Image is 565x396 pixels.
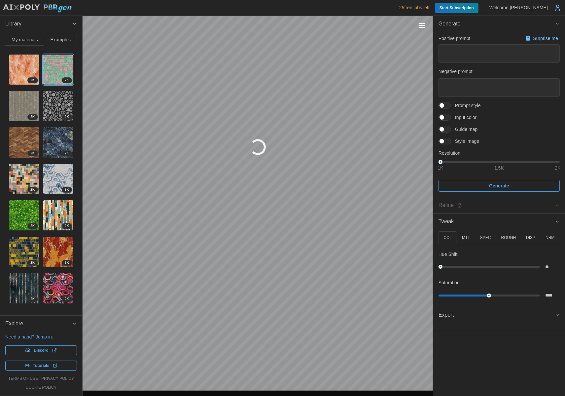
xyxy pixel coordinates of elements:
span: Examples [51,37,71,42]
a: Start Subscription [435,3,478,13]
span: 2 K [30,151,35,156]
a: Hz2WzdisDSdMN9J5i1Bs2K [43,127,74,158]
span: Export [439,307,555,323]
span: 2 K [30,260,35,265]
a: BaNnYycJ0fHhekiD6q2s2K [43,164,74,195]
p: MTL [462,235,470,241]
span: 2 K [65,223,69,229]
p: SPEC [480,235,491,241]
p: Welcome, [PERSON_NAME] [489,4,548,11]
a: SqvTK9WxGY1p835nerRz2K [9,236,40,267]
img: x8yfbN4GTchSu5dOOcil [9,55,39,85]
img: xGfjer9ro03ZFYxz6oRE [9,127,39,158]
div: Generate [433,32,565,197]
a: A4Ip82XD3EJnSCKI0NXd2K [43,54,74,85]
img: rHikvvBoB3BgiCY53ZRV [43,91,74,121]
button: Generate [439,180,560,192]
img: CHIX8LGRgTTB8f7hNWti [43,273,74,304]
p: Resolution [439,150,560,156]
p: Saturation [439,279,460,286]
img: SqvTK9WxGY1p835nerRz [9,237,39,267]
img: VHlsLYLO2dYIXbUDQv9T [9,273,39,304]
span: Guide map [451,126,477,133]
a: CHIX8LGRgTTB8f7hNWti2K [43,273,74,304]
img: HoR2omZZLXJGORTLu1Xa [9,164,39,194]
span: 2 K [30,297,35,302]
p: COL [443,235,452,241]
a: VHlsLYLO2dYIXbUDQv9T2K [9,273,40,304]
p: NRM [546,235,554,241]
a: cookie policy [25,385,56,390]
div: Refine [439,201,555,210]
img: E0WDekRgOSM6MXRuYTC4 [43,200,74,231]
span: 2 K [65,260,69,265]
img: xFUu4JYEYTMgrsbqNkuZ [9,91,39,121]
button: Export [433,307,565,323]
p: Hue Shift [439,251,458,257]
a: E0WDekRgOSM6MXRuYTC42K [43,200,74,231]
span: 2 K [65,151,69,156]
a: rHikvvBoB3BgiCY53ZRV2K [43,91,74,122]
a: PtnkfkJ0rlOgzqPVzBbq2K [43,236,74,267]
p: Surprise me [533,35,559,42]
a: terms of use [8,376,38,381]
a: xFUu4JYEYTMgrsbqNkuZ2K [9,91,40,122]
a: x8yfbN4GTchSu5dOOcil2K [9,54,40,85]
button: Surprise me [524,34,560,43]
a: Discord [5,345,77,355]
a: HoR2omZZLXJGORTLu1Xa2K [9,164,40,195]
span: Tutorials [33,361,50,370]
span: 2 K [65,78,69,83]
button: Refine [433,197,565,214]
span: Input color [451,114,477,121]
span: Tweak [439,214,555,230]
button: Generate [433,16,565,32]
img: Hz2WzdisDSdMN9J5i1Bs [43,127,74,158]
span: Style image [451,138,479,144]
span: Start Subscription [440,3,474,13]
div: Export [433,323,565,330]
span: 2 K [30,78,35,83]
p: ROUGH [501,235,516,241]
span: Generate [439,16,555,32]
span: Explore [5,316,72,332]
span: 2 K [65,297,69,302]
span: Prompt style [451,102,481,109]
button: Tweak [433,214,565,230]
img: A4Ip82XD3EJnSCKI0NXd [43,55,74,85]
span: 2 K [30,187,35,192]
span: 2 K [30,114,35,120]
img: PtnkfkJ0rlOgzqPVzBbq [43,237,74,267]
span: My materials [12,37,38,42]
span: Library [5,16,72,32]
span: Discord [34,346,49,355]
button: Toggle viewport controls [417,21,426,30]
a: xGfjer9ro03ZFYxz6oRE2K [9,127,40,158]
span: 2 K [65,187,69,192]
p: 25 free jobs left [399,4,430,11]
img: AIxPoly PBRgen [3,4,72,13]
p: Negative prompt [439,68,560,75]
a: Tutorials [5,361,77,371]
span: Generate [489,180,509,191]
img: JRFGPhhRt5Yj1BDkBmTq [9,200,39,231]
p: DISP [526,235,535,241]
p: Positive prompt [439,35,470,42]
img: BaNnYycJ0fHhekiD6q2s [43,164,74,194]
p: Need a hand? Jump in: [5,334,77,340]
a: privacy policy [41,376,74,381]
a: JRFGPhhRt5Yj1BDkBmTq2K [9,200,40,231]
span: 2 K [30,223,35,229]
span: 2 K [65,114,69,120]
div: Tweak [433,230,565,306]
